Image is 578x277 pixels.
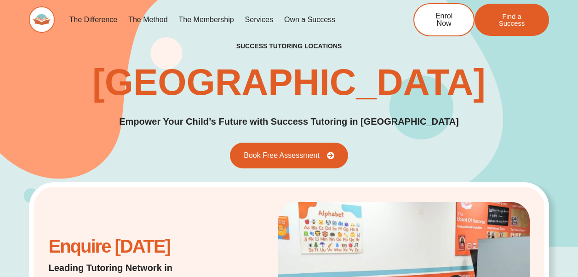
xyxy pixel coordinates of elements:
a: Enrol Now [413,3,475,36]
a: Book Free Assessment [230,143,348,168]
a: The Membership [173,9,240,30]
a: The Difference [64,9,123,30]
a: Find a Success [475,4,549,36]
p: Empower Your Child’s Future with Success Tutoring in [GEOGRAPHIC_DATA] [119,115,459,129]
nav: Menu [64,9,384,30]
a: The Method [123,9,173,30]
span: Find a Success [488,13,535,27]
h1: [GEOGRAPHIC_DATA] [92,64,486,101]
h2: Enquire [DATE] [48,241,217,252]
span: Book Free Assessment [244,152,320,159]
a: Own a Success [279,9,341,30]
a: Services [240,9,279,30]
span: Enrol Now [428,12,460,27]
